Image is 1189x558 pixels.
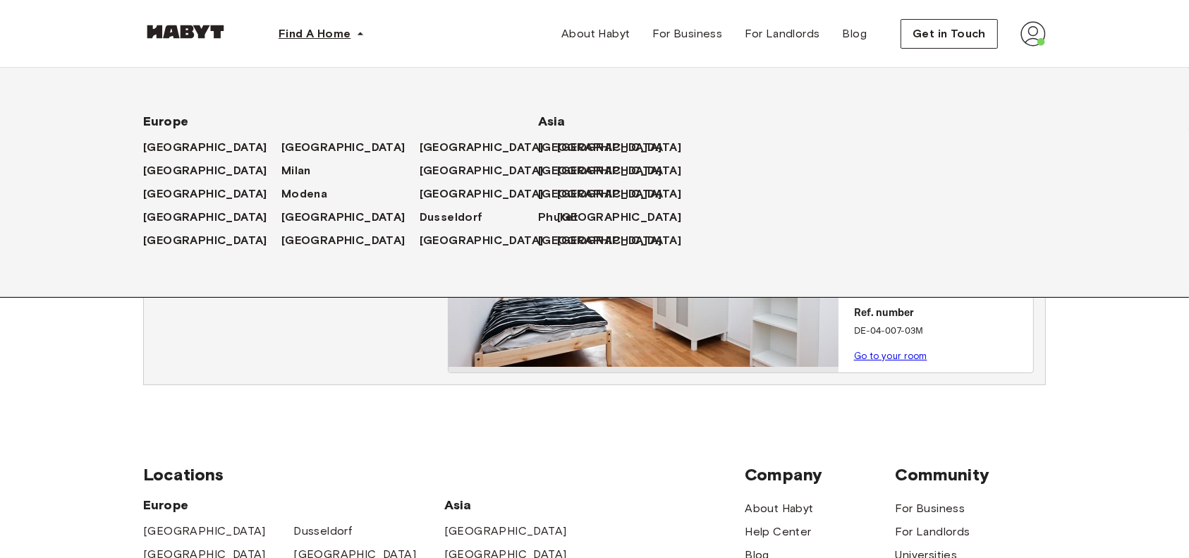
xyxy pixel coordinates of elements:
[733,20,831,48] a: For Landlords
[143,162,281,179] a: [GEOGRAPHIC_DATA]
[901,19,998,49] button: Get in Touch
[538,162,676,179] a: [GEOGRAPHIC_DATA]
[896,500,965,517] a: For Business
[538,232,676,249] a: [GEOGRAPHIC_DATA]
[281,232,406,249] span: [GEOGRAPHIC_DATA]
[557,139,695,156] a: [GEOGRAPHIC_DATA]
[420,139,544,156] span: [GEOGRAPHIC_DATA]
[143,186,281,202] a: [GEOGRAPHIC_DATA]
[281,186,327,202] span: Modena
[538,186,662,202] span: [GEOGRAPHIC_DATA]
[281,209,406,226] span: [GEOGRAPHIC_DATA]
[420,139,558,156] a: [GEOGRAPHIC_DATA]
[143,139,281,156] a: [GEOGRAPHIC_DATA]
[538,186,676,202] a: [GEOGRAPHIC_DATA]
[843,25,867,42] span: Blog
[538,162,662,179] span: [GEOGRAPHIC_DATA]
[1020,21,1046,47] img: avatar
[538,209,578,226] span: Phuket
[279,25,350,42] span: Find A Home
[557,209,695,226] a: [GEOGRAPHIC_DATA]
[557,232,695,249] a: [GEOGRAPHIC_DATA]
[538,232,662,249] span: [GEOGRAPHIC_DATA]
[896,464,1046,485] span: Community
[143,139,267,156] span: [GEOGRAPHIC_DATA]
[550,20,641,48] a: About Habyt
[143,209,267,226] span: [GEOGRAPHIC_DATA]
[143,497,444,514] span: Europe
[281,162,325,179] a: Milan
[538,113,651,130] span: Asia
[854,325,1028,339] p: DE-04-007-03M
[913,25,986,42] span: Get in Touch
[143,186,267,202] span: [GEOGRAPHIC_DATA]
[557,186,695,202] a: [GEOGRAPHIC_DATA]
[281,232,420,249] a: [GEOGRAPHIC_DATA]
[557,209,681,226] span: [GEOGRAPHIC_DATA]
[420,232,558,249] a: [GEOGRAPHIC_DATA]
[831,20,879,48] a: Blog
[281,162,311,179] span: Milan
[444,523,567,540] a: [GEOGRAPHIC_DATA]
[420,209,483,226] span: Dusseldorf
[281,209,420,226] a: [GEOGRAPHIC_DATA]
[538,209,592,226] a: Phuket
[896,523,970,540] a: For Landlords
[420,162,558,179] a: [GEOGRAPHIC_DATA]
[143,25,228,39] img: Habyt
[143,232,281,249] a: [GEOGRAPHIC_DATA]
[420,186,544,202] span: [GEOGRAPHIC_DATA]
[143,523,266,540] a: [GEOGRAPHIC_DATA]
[143,209,281,226] a: [GEOGRAPHIC_DATA]
[281,139,420,156] a: [GEOGRAPHIC_DATA]
[538,139,676,156] a: [GEOGRAPHIC_DATA]
[745,500,813,517] a: About Habyt
[557,162,695,179] a: [GEOGRAPHIC_DATA]
[143,162,267,179] span: [GEOGRAPHIC_DATA]
[420,232,544,249] span: [GEOGRAPHIC_DATA]
[745,464,895,485] span: Company
[267,20,376,48] button: Find A Home
[653,25,723,42] span: For Business
[143,113,493,130] span: Europe
[854,305,1028,322] p: Ref. number
[143,464,745,485] span: Locations
[444,497,594,514] span: Asia
[745,523,811,540] a: Help Center
[420,209,497,226] a: Dusseldorf
[281,139,406,156] span: [GEOGRAPHIC_DATA]
[854,351,927,361] a: Go to your room
[143,232,267,249] span: [GEOGRAPHIC_DATA]
[420,162,544,179] span: [GEOGRAPHIC_DATA]
[420,186,558,202] a: [GEOGRAPHIC_DATA]
[538,139,662,156] span: [GEOGRAPHIC_DATA]
[561,25,630,42] span: About Habyt
[281,186,341,202] a: Modena
[745,25,819,42] span: For Landlords
[293,523,352,540] a: Dusseldorf
[642,20,734,48] a: For Business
